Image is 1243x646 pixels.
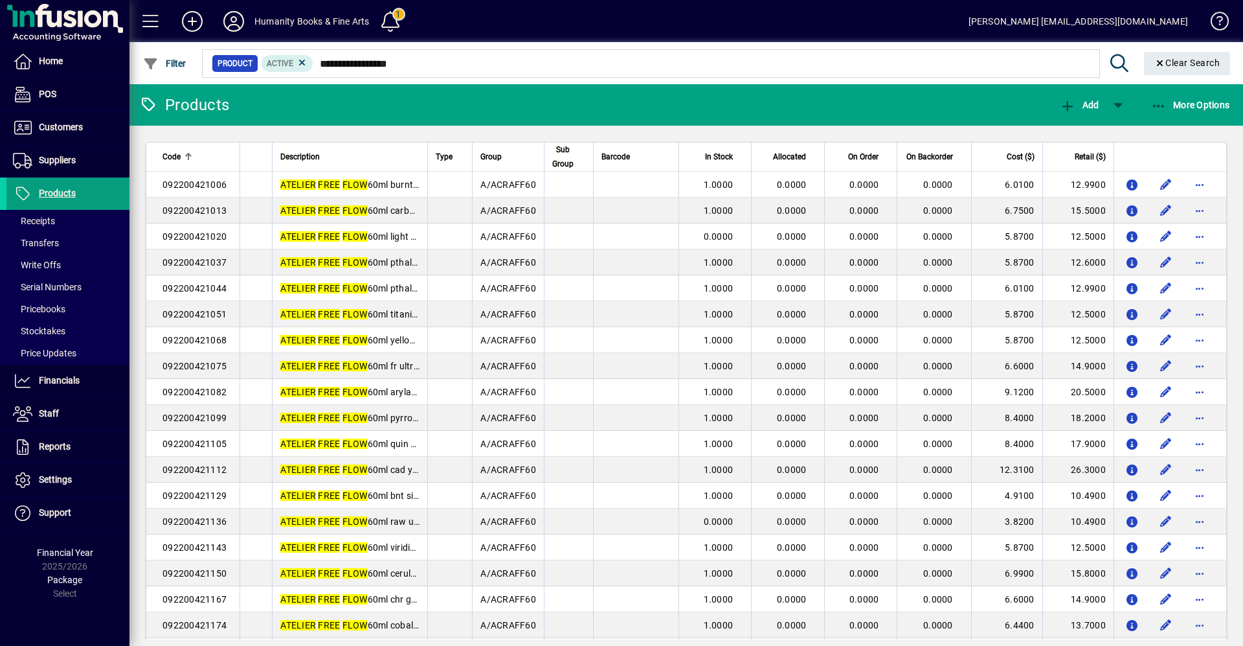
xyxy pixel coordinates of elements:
[971,198,1042,224] td: 6.7500
[1154,58,1220,68] span: Clear Search
[480,490,536,501] span: A/ACRAFF60
[39,507,71,518] span: Support
[923,490,953,501] span: 0.0000
[704,413,733,423] span: 1.0000
[162,150,181,164] span: Code
[1148,93,1233,117] button: More Options
[1156,356,1176,376] button: Edit
[318,542,340,553] em: FREE
[6,254,129,276] a: Write Offs
[280,413,316,423] em: ATELIER
[1189,304,1210,325] button: More options
[6,431,129,463] a: Reports
[923,516,953,527] span: 0.0000
[318,335,340,345] em: FREE
[777,516,807,527] span: 0.0000
[318,309,340,319] em: FREE
[6,398,129,430] a: Staff
[1189,589,1210,610] button: More options
[704,387,733,397] span: 1.0000
[342,490,368,501] em: FLOW
[39,155,76,165] span: Suppliers
[704,205,733,216] span: 1.0000
[905,150,964,164] div: On Backorder
[280,490,316,501] em: ATELIER
[162,490,227,501] span: 092200421129
[6,232,129,254] a: Transfers
[280,568,316,579] em: ATELIER
[480,361,536,371] span: A/ACRAFF60
[1201,3,1227,45] a: Knowledge Base
[318,257,340,268] em: FREE
[759,150,818,164] div: Allocated
[1189,278,1210,299] button: More options
[1042,431,1114,457] td: 17.9000
[923,465,953,475] span: 0.0000
[1189,382,1210,402] button: More options
[318,179,340,190] em: FREE
[971,535,1042,560] td: 5.8700
[342,283,368,294] em: FLOW
[849,568,879,579] span: 0.0000
[280,361,460,371] span: 60ml fr ultramarine s2
[39,56,63,66] span: Home
[777,179,807,190] span: 0.0000
[280,516,316,527] em: ATELIER
[480,542,536,553] span: A/ACRAFF60
[342,335,368,345] em: FLOW
[1189,356,1210,376] button: More options
[1156,382,1176,402] button: Edit
[777,205,807,216] span: 0.0000
[777,439,807,449] span: 0.0000
[1042,275,1114,301] td: 12.9900
[342,439,368,449] em: FLOW
[687,150,745,164] div: In Stock
[318,568,340,579] em: FREE
[480,335,536,345] span: A/ACRAFF60
[1156,174,1176,195] button: Edit
[280,387,316,397] em: ATELIER
[1156,537,1176,558] button: Edit
[480,283,536,294] span: A/ACRAFF60
[267,59,293,68] span: Active
[704,465,733,475] span: 1.0000
[1156,433,1176,454] button: Edit
[923,283,953,294] span: 0.0000
[833,150,890,164] div: On Order
[162,542,227,553] span: 092200421143
[849,465,879,475] span: 0.0000
[318,387,340,397] em: FREE
[162,205,227,216] span: 092200421013
[777,309,807,319] span: 0.0000
[1042,405,1114,431] td: 18.2000
[1042,483,1114,509] td: 10.4900
[280,309,462,319] span: 60ml titanium white s1
[971,353,1042,379] td: 6.6000
[213,10,254,33] button: Profile
[318,439,340,449] em: FREE
[1189,511,1210,532] button: More options
[480,205,536,216] span: A/ACRAFF60
[1075,150,1106,164] span: Retail ($)
[849,413,879,423] span: 0.0000
[971,379,1042,405] td: 9.1200
[342,516,368,527] em: FLOW
[480,413,536,423] span: A/ACRAFF60
[6,144,129,177] a: Suppliers
[480,516,536,527] span: A/ACRAFF60
[773,150,806,164] span: Allocated
[480,231,536,242] span: A/ACRAFF60
[1042,509,1114,535] td: 10.4900
[162,413,227,423] span: 092200421099
[971,301,1042,327] td: 5.8700
[280,309,316,319] em: ATELIER
[971,172,1042,198] td: 6.0100
[6,464,129,496] a: Settings
[318,283,340,294] em: FREE
[1042,353,1114,379] td: 14.9000
[849,231,879,242] span: 0.0000
[777,387,807,397] span: 0.0000
[849,283,879,294] span: 0.0000
[162,231,227,242] span: 092200421020
[849,361,879,371] span: 0.0000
